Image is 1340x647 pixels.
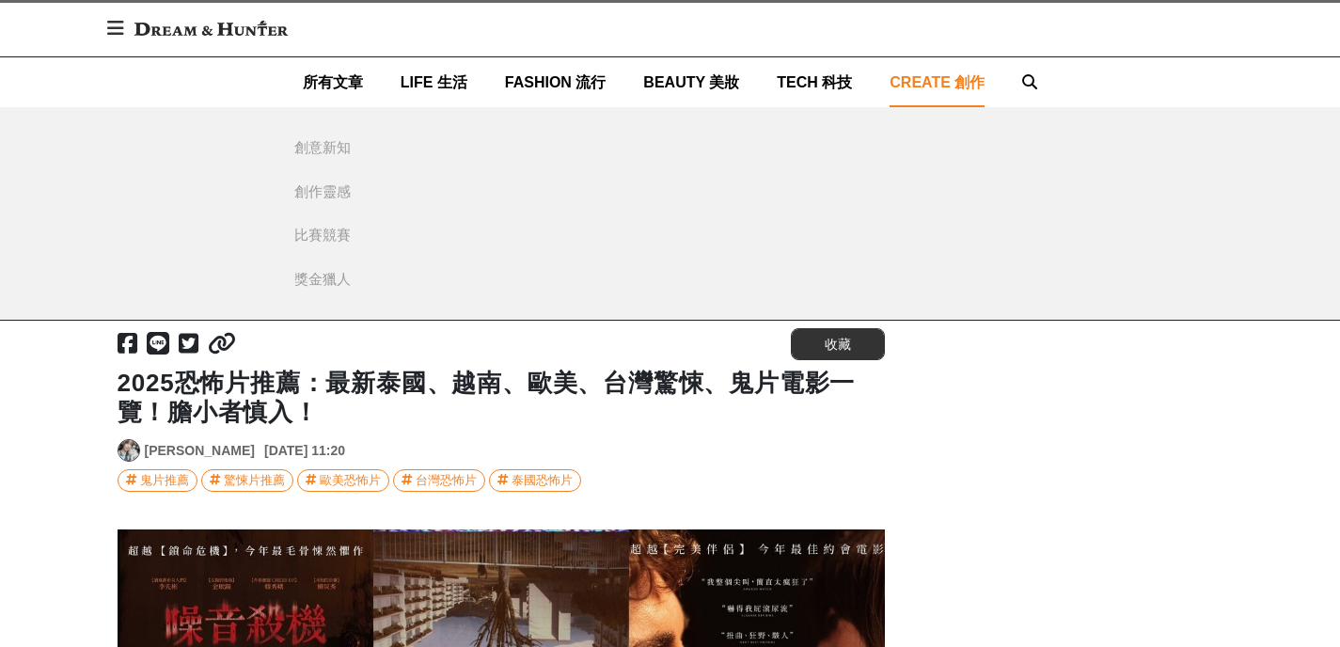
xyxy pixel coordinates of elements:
span: TECH 科技 [777,74,852,90]
span: CREATE 創作 [890,74,985,90]
a: CREATE 創作 [890,57,985,107]
div: 泰國恐怖片 [512,470,573,491]
a: 創作靈感 [294,181,388,203]
a: 驚悚片推薦 [201,469,293,492]
div: 驚悚片推薦 [224,470,285,491]
a: [PERSON_NAME] [145,441,255,461]
span: BEAUTY 美妝 [643,74,739,90]
div: 比賽競賽 [294,225,351,246]
span: LIFE 生活 [401,74,467,90]
a: 泰國恐怖片 [489,469,581,492]
img: Dream & Hunter [125,11,297,45]
button: 收藏 [791,328,885,360]
span: 所有文章 [303,74,363,90]
a: 台灣恐怖片 [393,469,485,492]
div: 台灣恐怖片 [416,470,477,491]
div: 鬼片推薦 [140,470,189,491]
a: 創意新知 [294,137,388,159]
a: TECH 科技 [777,57,852,107]
a: 歐美恐怖片 [297,469,389,492]
a: LIFE 生活 [401,57,467,107]
img: Avatar [118,440,139,461]
div: [DATE] 11:20 [264,441,345,461]
div: 獎金獵人 [294,269,351,291]
div: 歐美恐怖片 [320,470,381,491]
h1: 2025恐怖片推薦：最新泰國、越南、歐美、台灣驚悚、鬼片電影一覽！膽小者慎入！ [118,369,885,427]
a: 所有文章 [303,57,363,107]
a: 鬼片推薦 [118,469,197,492]
a: BEAUTY 美妝 [643,57,739,107]
div: 創意新知 [294,137,351,159]
div: 創作靈感 [294,181,351,203]
a: 獎金獵人 [294,269,388,291]
a: FASHION 流行 [505,57,607,107]
span: FASHION 流行 [505,74,607,90]
a: Avatar [118,439,140,462]
a: 比賽競賽 [294,225,388,246]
